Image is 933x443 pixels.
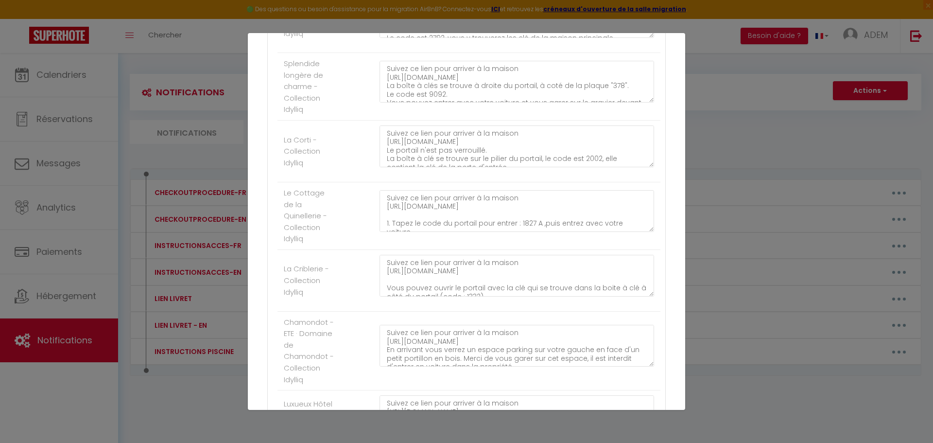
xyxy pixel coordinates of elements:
label: La Criblerie - Collection Idylliq [284,263,335,298]
label: Le Cottage de la Quinellerie - Collection Idylliq [284,187,335,245]
button: Ouvrir le widget de chat LiveChat [8,4,37,33]
label: La Corti - Collection Idylliq [284,134,335,169]
label: Splendide longère de charme - Collection Idylliq [284,58,335,115]
label: Chamondot - ETE · Domaine de Chamondot - Collection Idylliq [284,317,335,385]
iframe: Chat [892,399,926,436]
